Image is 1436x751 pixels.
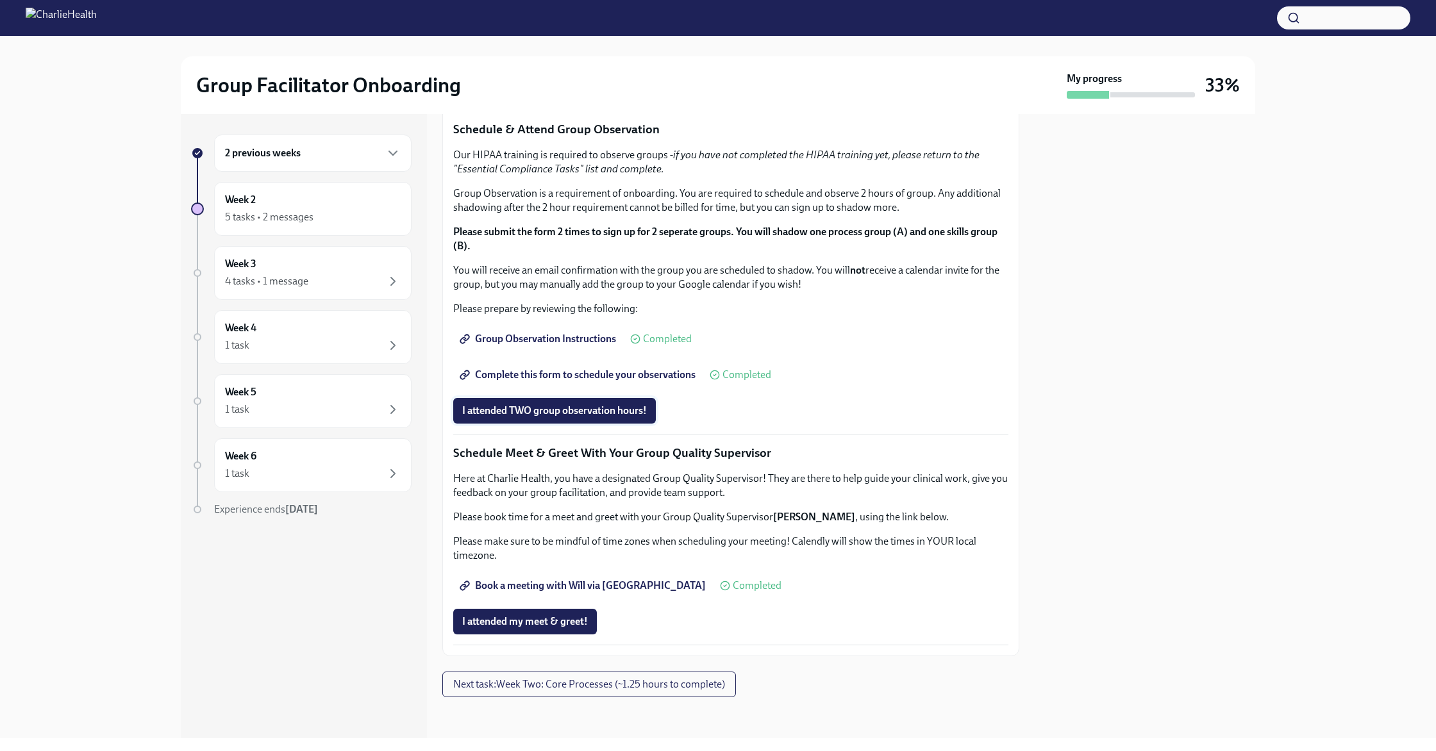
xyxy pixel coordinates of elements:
p: Group Observation is a requirement of onboarding. You are required to schedule and observe 2 hour... [453,186,1008,215]
span: I attended my meet & greet! [462,615,588,628]
a: Week 34 tasks • 1 message [191,246,412,300]
h6: 2 previous weeks [225,146,301,160]
button: I attended TWO group observation hours! [453,398,656,424]
p: Here at Charlie Health, you have a designated Group Quality Supervisor! They are there to help gu... [453,472,1008,500]
em: if you have not completed the HIPAA training yet, please return to the "Essential Compliance Task... [453,149,980,175]
span: Completed [643,334,692,344]
p: Schedule & Attend Group Observation [453,121,1008,138]
h6: Week 2 [225,193,256,207]
strong: Please submit the form 2 times to sign up for 2 seperate groups. You will shadow one process grou... [453,226,998,252]
a: Book a meeting with Will via [GEOGRAPHIC_DATA] [453,573,715,598]
h6: Week 4 [225,321,256,335]
h2: Group Facilitator Onboarding [196,72,461,98]
p: Please make sure to be mindful of time zones when scheduling your meeting! Calendly will show the... [453,534,1008,563]
div: 1 task [225,338,249,352]
button: I attended my meet & greet! [453,609,597,634]
a: Week 61 task [191,438,412,492]
span: Completed [722,370,771,380]
h3: 33% [1205,74,1240,97]
strong: [PERSON_NAME] [773,511,855,523]
span: Next task : Week Two: Core Processes (~1.25 hours to complete) [453,678,725,691]
a: Week 51 task [191,374,412,428]
div: 2 previous weeks [214,135,412,172]
span: Book a meeting with Will via [GEOGRAPHIC_DATA] [462,579,706,592]
button: Next task:Week Two: Core Processes (~1.25 hours to complete) [442,672,736,697]
a: Week 25 tasks • 2 messages [191,182,412,236]
h6: Week 5 [225,385,256,399]
strong: My progress [1067,72,1122,86]
img: CharlieHealth [26,8,97,28]
div: 1 task [225,466,249,481]
h6: Week 3 [225,257,256,271]
div: 4 tasks • 1 message [225,274,308,288]
span: Complete this form to schedule your observations [462,368,696,381]
span: Completed [733,581,781,591]
p: Please book time for a meet and greet with your Group Quality Supervisor , using the link below. [453,510,1008,524]
span: Experience ends [214,503,318,515]
span: I attended TWO group observation hours! [462,404,647,417]
p: Our HIPAA training is required to observe groups - [453,148,1008,176]
a: Complete this form to schedule your observations [453,362,705,388]
h6: Week 6 [225,449,256,463]
p: You will receive an email confirmation with the group you are scheduled to shadow. You will recei... [453,263,1008,292]
div: 1 task [225,402,249,417]
a: Week 41 task [191,310,412,364]
strong: not [850,264,865,276]
p: Schedule Meet & Greet With Your Group Quality Supervisor [453,445,1008,461]
p: Please prepare by reviewing the following: [453,302,1008,316]
strong: [DATE] [285,503,318,515]
a: Group Observation Instructions [453,326,625,352]
div: 5 tasks • 2 messages [225,210,313,224]
span: Group Observation Instructions [462,333,616,345]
